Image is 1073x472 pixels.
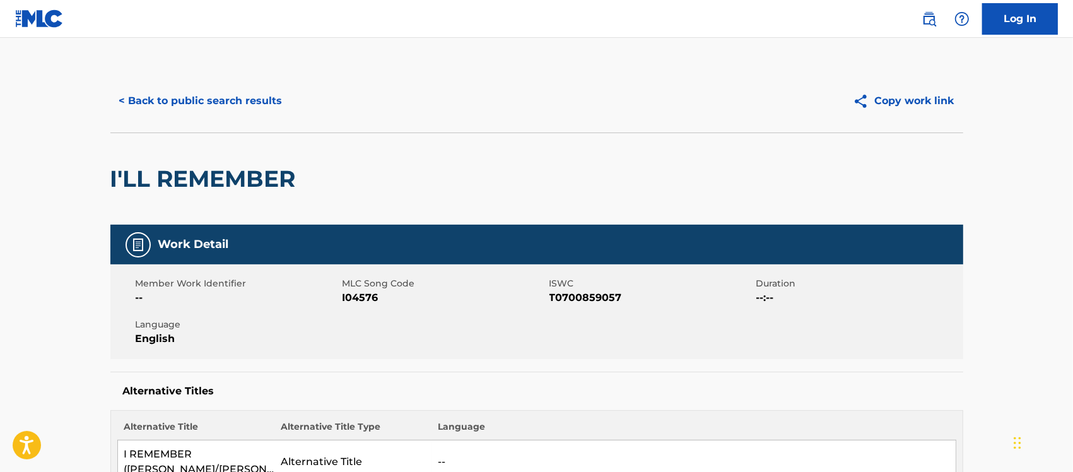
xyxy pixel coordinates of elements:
th: Language [431,420,956,440]
img: Work Detail [131,237,146,252]
span: ISWC [549,277,753,290]
th: Alternative Title [117,420,274,440]
h2: I'LL REMEMBER [110,165,302,193]
iframe: Chat Widget [1010,411,1073,472]
img: Copy work link [853,93,875,109]
div: Help [949,6,975,32]
span: MLC Song Code [343,277,546,290]
span: --:-- [756,290,960,305]
button: < Back to public search results [110,85,291,117]
h5: Work Detail [158,237,229,252]
button: Copy work link [844,85,963,117]
th: Alternative Title Type [274,420,431,440]
a: Log In [982,3,1058,35]
h5: Alternative Titles [123,385,951,398]
span: Language [136,318,339,331]
img: help [954,11,970,27]
img: MLC Logo [15,9,64,28]
div: Drag [1014,424,1021,462]
span: Member Work Identifier [136,277,339,290]
a: Public Search [917,6,942,32]
span: Duration [756,277,960,290]
span: I04576 [343,290,546,305]
span: -- [136,290,339,305]
span: English [136,331,339,346]
span: T0700859057 [549,290,753,305]
img: search [922,11,937,27]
